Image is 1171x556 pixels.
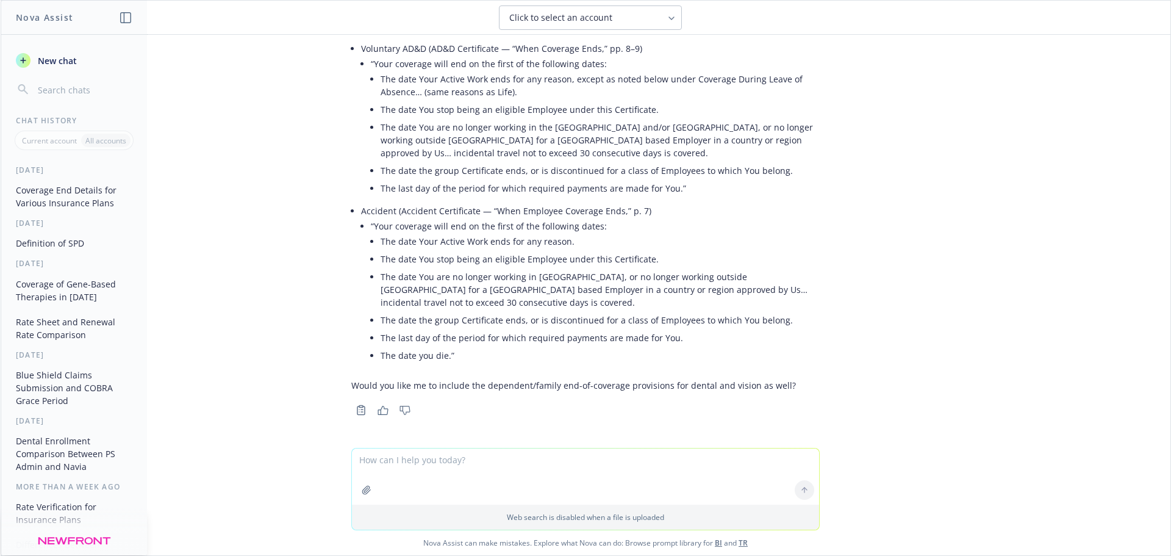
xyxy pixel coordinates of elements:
[5,530,1166,555] span: Nova Assist can make mistakes. Explore what Nova can do: Browse prompt library for and
[1,115,147,126] div: Chat History
[381,162,820,179] li: The date the group Certificate ends, or is discontinued for a class of Employees to which You bel...
[381,250,820,268] li: The date You stop being an eligible Employee under this Certificate.
[351,379,820,392] p: Would you like me to include the dependent/family end-of-coverage provisions for dental and visio...
[371,217,820,367] li: “Your coverage will end on the first of the following dates:
[739,538,748,548] a: TR
[499,5,682,30] button: Click to select an account
[381,70,820,101] li: The date Your Active Work ends for any reason, except as noted below under Coverage During Leave ...
[381,329,820,347] li: The last day of the period for which required payments are made for You.
[381,118,820,162] li: The date You are no longer working in the [GEOGRAPHIC_DATA] and/or [GEOGRAPHIC_DATA], or no longe...
[1,258,147,269] div: [DATE]
[356,405,367,416] svg: Copy to clipboard
[381,311,820,329] li: The date the group Certificate ends, or is discontinued for a class of Employees to which You bel...
[11,312,137,345] button: Rate Sheet and Renewal Rate Comparison
[359,512,812,522] p: Web search is disabled when a file is uploaded
[85,135,126,146] p: All accounts
[395,402,415,419] button: Thumbs down
[35,81,132,98] input: Search chats
[11,497,137,530] button: Rate Verification for Insurance Plans
[1,350,147,360] div: [DATE]
[1,218,147,228] div: [DATE]
[371,55,820,200] li: “Your coverage will end on the first of the following dates:
[381,347,820,364] li: The date you die.”
[11,233,137,253] button: Definition of SPD
[11,365,137,411] button: Blue Shield Claims Submission and COBRA Grace Period
[22,135,77,146] p: Current account
[381,101,820,118] li: The date You stop being an eligible Employee under this Certificate.
[509,12,612,24] span: Click to select an account
[381,268,820,311] li: The date You are no longer working in [GEOGRAPHIC_DATA], or no longer working outside [GEOGRAPHIC...
[361,204,820,217] p: Accident (Accident Certificate — “When Employee Coverage Ends,” p. 7)
[11,431,137,477] button: Dental Enrollment Comparison Between PS Admin and Navia
[16,11,73,24] h1: Nova Assist
[1,482,147,492] div: More than a week ago
[11,274,137,307] button: Coverage of Gene-Based Therapies in [DATE]
[11,180,137,213] button: Coverage End Details for Various Insurance Plans
[381,179,820,197] li: The last day of the period for which required payments are made for You.”
[715,538,722,548] a: BI
[11,49,137,71] button: New chat
[381,233,820,250] li: The date Your Active Work ends for any reason.
[1,165,147,175] div: [DATE]
[1,416,147,426] div: [DATE]
[35,54,77,67] span: New chat
[361,42,820,55] p: Voluntary AD&D (AD&D Certificate — “When Coverage Ends,” pp. 8–9)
